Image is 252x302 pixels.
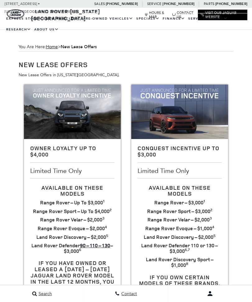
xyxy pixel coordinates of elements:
strong: Range Rover Evoque – $1,000 [145,225,214,232]
sup: 4 [105,224,107,230]
img: Land Rover [7,9,24,19]
span: Limited Time Only [30,167,83,174]
a: Service & Parts [187,13,229,24]
a: About Us [33,24,60,35]
nav: Main Navigation [5,13,247,35]
sup: 2 [210,207,212,212]
img: Owner Loyalty Up To $4,000 [24,85,121,139]
a: Pre-Owned Vehicles [82,13,135,24]
a: [PHONE_NUMBER] [106,2,138,6]
a: Finance [161,13,187,24]
div: Breadcrumbs [19,42,233,52]
a: Land Rover [US_STATE][GEOGRAPHIC_DATA] [31,8,100,22]
a: Home [46,44,58,49]
span: Available On These Models [41,184,103,197]
a: Contact Us [172,11,195,19]
a: Hours & Map [145,11,169,19]
strong: Range Rover Sport – Up To $4,000 [33,208,112,215]
sup: 3 [210,216,212,221]
strong: Range Rover Evoque – $2,000 [38,225,107,232]
h2: Conquest Incentive Up To $3,000 [138,145,222,158]
sup: 6,7 [185,247,190,252]
sup: 5 [106,233,108,238]
a: Specials [135,13,161,24]
strong: Land Rover Discovery Sport – $1,000 [146,256,214,268]
sup: 8 [186,261,188,266]
strong: Land Rover Discovery – $2,000 [36,234,108,240]
strong: Range Rover Velar – $2,000 [147,216,212,223]
strong: Range Rover Velar – $2,000 [40,216,105,223]
img: Conquest Incentive Up To $3,000 [131,85,228,139]
strong: Land Rover Defender – $3,000 [31,242,113,254]
strong: Range Rover – Up To $3,000 [40,199,105,206]
sup: 2 [110,207,112,212]
sup: 6 [79,247,81,252]
h2: Owner Loyalty Up To $4,000 [30,145,114,158]
h1: New Lease Offers [19,61,233,68]
a: [PHONE_NUMBER] [162,2,194,6]
sup: 1 [103,198,105,204]
strong: Land Rover Discovery – $2,000 [144,234,216,240]
span: Search [37,291,52,296]
strong: Range Rover – $3,000 [154,199,205,206]
sup: 3 [102,216,105,221]
span: > [46,44,97,49]
strong: Land Rover Defender 110 or 130 – $3,000 [141,242,218,254]
span: You Are Here: [19,42,233,52]
strong: New Lease Offers [61,44,97,50]
a: land-rover [7,9,24,19]
sup: 4 [212,224,214,230]
a: Visit Our Jaguar Website [201,11,245,19]
button: user-profile-menu [168,286,252,301]
a: [STREET_ADDRESS] • [US_STATE][GEOGRAPHIC_DATA], CO 80905 [5,2,78,14]
a: 90 – 110 – 130 [80,242,110,249]
a: EXPRESS STORE [5,13,44,24]
a: New Vehicles [44,13,82,24]
a: [PHONE_NUMBER] [215,2,247,6]
p: New Lease Offers in [US_STATE][GEOGRAPHIC_DATA]. [19,72,233,78]
sup: 5 [213,233,216,238]
span: Limited Time Only [138,167,191,174]
strong: Range Rover Sport – $3,000 [147,208,212,215]
a: Research [5,24,33,35]
sup: 1 [203,198,205,204]
span: Available On These Models [149,184,211,197]
span: Contact [120,291,137,296]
